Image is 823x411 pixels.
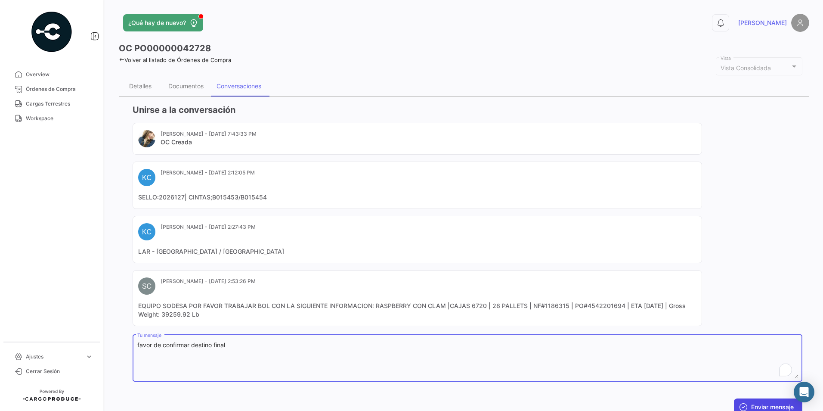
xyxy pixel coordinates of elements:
span: expand_more [85,353,93,361]
img: 67520e24-8e31-41af-9406-a183c2b4e474.jpg [138,130,155,147]
div: Detalles [129,82,152,90]
span: Órdenes de Compra [26,85,93,93]
div: KC [138,223,155,240]
textarea: To enrich screen reader interactions, please activate Accessibility in Grammarly extension settings [137,341,798,379]
span: ¿Qué hay de nuevo? [128,19,186,27]
div: Documentos [168,82,204,90]
a: Workspace [7,111,96,126]
mat-select-trigger: Vista Consolidada [721,64,771,72]
h3: OC PO00000042728 [119,42,211,54]
h3: Unirse a la conversación [133,104,802,116]
a: Cargas Terrestres [7,97,96,111]
span: Cerrar Sesión [26,367,93,375]
mat-card-subtitle: [PERSON_NAME] - [DATE] 2:27:43 PM [161,223,256,231]
div: Conversaciones [217,82,261,90]
span: Overview [26,71,93,78]
mat-card-content: EQUIPO SODESA POR FAVOR TRABAJAR BOL CON LA SIGUIENTE INFORMACION: RASPBERRY CON CLAM |CAJAS 6720... [138,302,696,319]
mat-card-subtitle: [PERSON_NAME] - [DATE] 7:43:33 PM [161,130,257,138]
span: [PERSON_NAME] [738,19,787,27]
img: powered-by.png [30,10,73,53]
div: SC [138,277,155,295]
mat-card-subtitle: [PERSON_NAME] - [DATE] 2:12:05 PM [161,169,255,177]
mat-card-title: OC Creada [161,138,257,146]
a: Órdenes de Compra [7,82,96,97]
button: ¿Qué hay de nuevo? [123,14,203,31]
div: Abrir Intercom Messenger [794,382,814,402]
a: Overview [7,67,96,82]
mat-card-subtitle: [PERSON_NAME] - [DATE] 2:53:26 PM [161,277,256,285]
mat-card-content: LAR - [GEOGRAPHIC_DATA] / [GEOGRAPHIC_DATA] [138,247,696,256]
span: Ajustes [26,353,82,361]
mat-card-content: SELLO:2026127| CINTAS;B015453/B015454 [138,193,696,202]
a: Volver al listado de Órdenes de Compra [119,56,231,63]
div: KC [138,169,155,186]
span: Cargas Terrestres [26,100,93,108]
img: placeholder-user.png [791,14,809,32]
span: Workspace [26,115,93,122]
